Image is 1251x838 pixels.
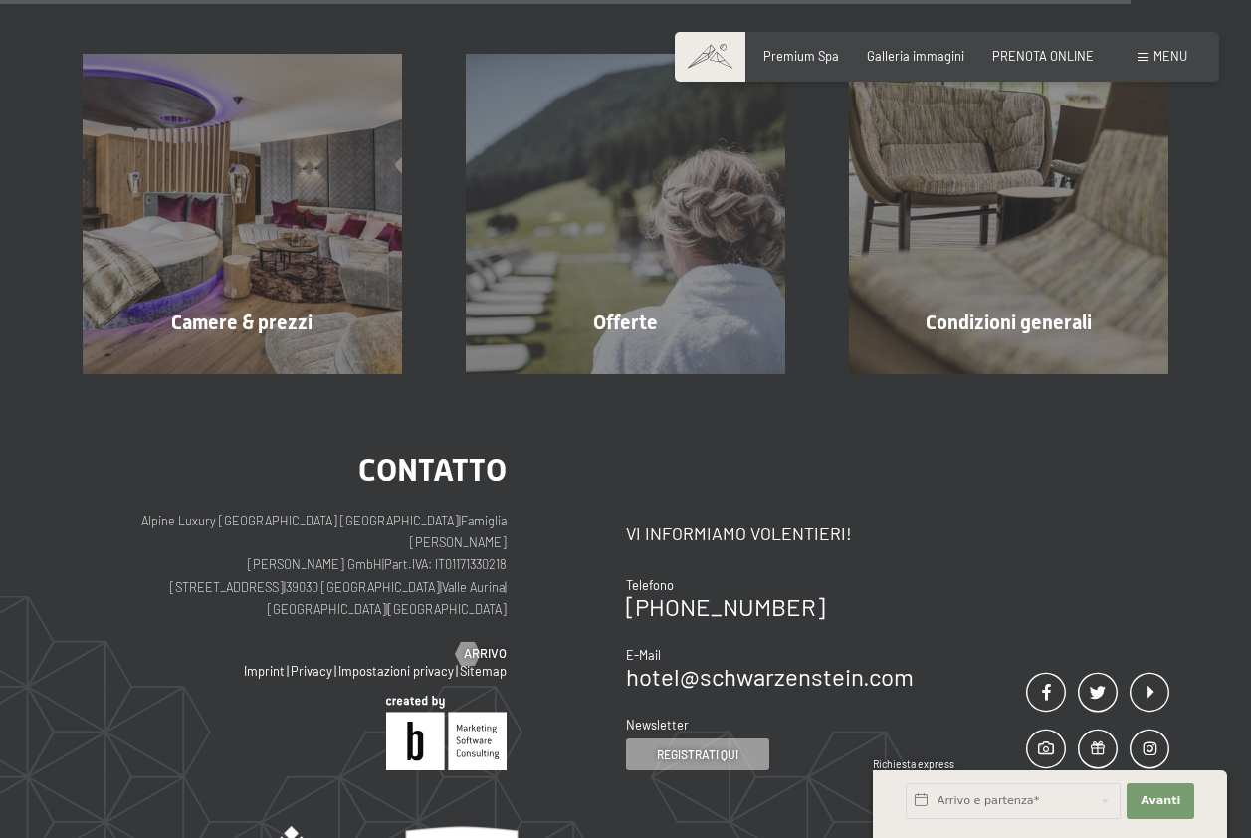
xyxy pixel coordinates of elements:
[464,645,507,663] span: Arrivo
[434,54,817,373] a: Vacanze in Trentino Alto Adige all'Hotel Schwarzenstein Offerte
[291,663,332,679] a: Privacy
[456,645,507,663] a: Arrivo
[763,48,839,64] a: Premium Spa
[51,54,434,373] a: Vacanze in Trentino Alto Adige all'Hotel Schwarzenstein Camere & prezzi
[626,662,914,691] a: hotel@schwarzenstein.com
[440,579,442,595] span: |
[338,663,454,679] a: Impostazioni privacy
[873,758,954,770] span: Richiesta express
[171,311,313,334] span: Camere & prezzi
[817,54,1200,373] a: Vacanze in Trentino Alto Adige all'Hotel Schwarzenstein Condizioni generali
[459,513,461,528] span: |
[83,510,507,621] p: Alpine Luxury [GEOGRAPHIC_DATA] [GEOGRAPHIC_DATA] Famiglia [PERSON_NAME] [PERSON_NAME] GmbH Part....
[626,647,661,663] span: E-Mail
[505,579,507,595] span: |
[287,663,289,679] span: |
[284,579,286,595] span: |
[386,601,388,617] span: |
[244,663,285,679] a: Imprint
[867,48,964,64] a: Galleria immagini
[1141,793,1180,809] span: Avanti
[460,663,507,679] a: Sitemap
[1153,48,1187,64] span: Menu
[334,663,336,679] span: |
[593,311,658,334] span: Offerte
[456,663,458,679] span: |
[386,696,507,770] img: Brandnamic GmbH | Leading Hospitality Solutions
[626,523,852,544] span: Vi informiamo volentieri!
[1127,783,1194,819] button: Avanti
[926,311,1092,334] span: Condizioni generali
[382,556,384,572] span: |
[626,717,689,733] span: Newsletter
[626,592,825,621] a: [PHONE_NUMBER]
[657,746,738,763] span: Registrati qui
[626,577,674,593] span: Telefono
[992,48,1094,64] a: PRENOTA ONLINE
[358,451,507,489] span: Contatto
